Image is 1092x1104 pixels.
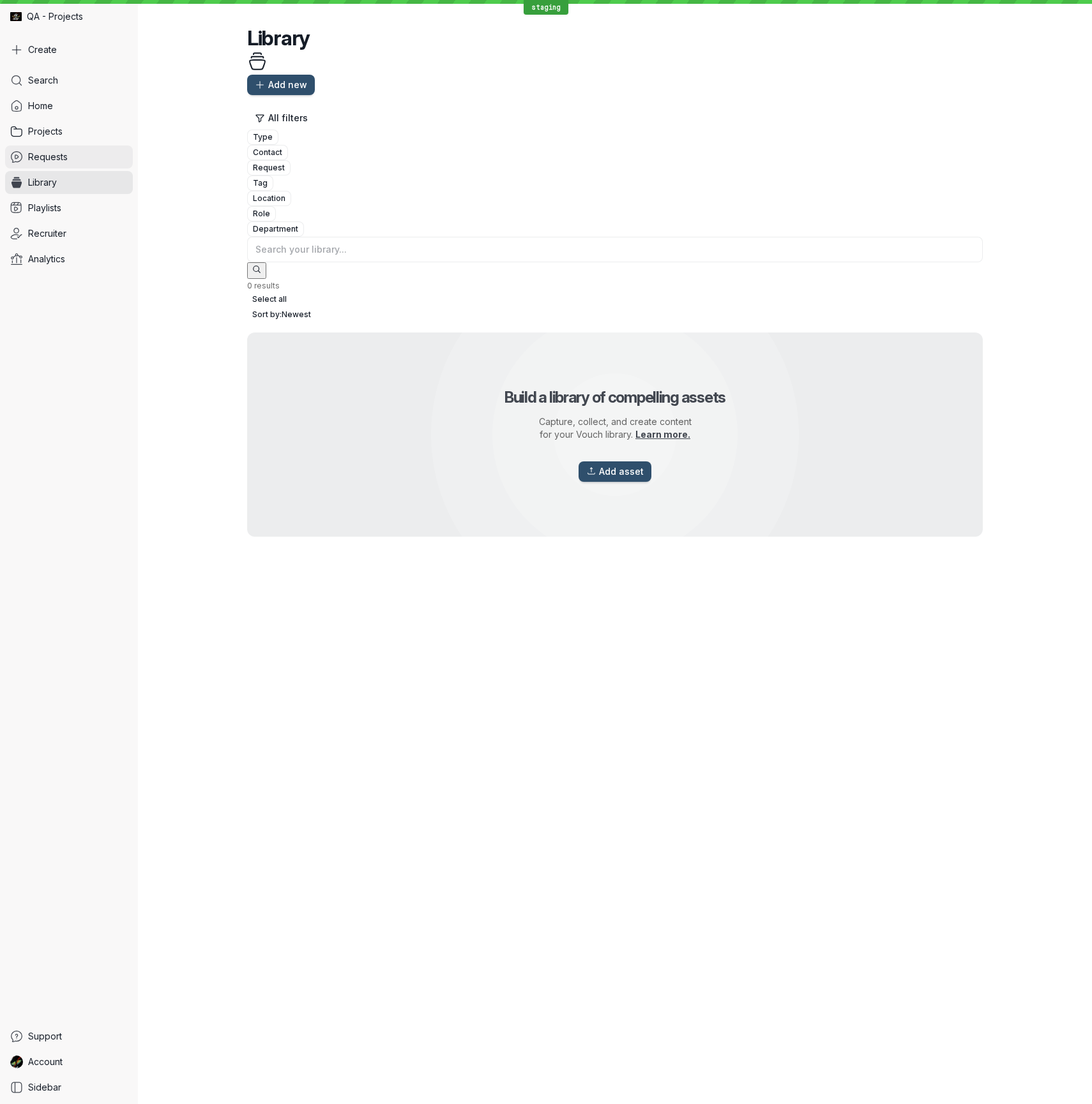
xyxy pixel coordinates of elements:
[253,146,282,159] span: Contact
[10,1056,23,1068] img: QA Projects avatar
[268,78,307,91] span: Add new
[5,197,133,220] a: Playlists
[252,293,287,306] span: Select all
[247,221,304,237] button: Department
[247,108,315,128] button: All filters
[28,43,57,56] span: Create
[5,1025,133,1048] a: Support
[5,94,133,117] a: Home
[253,131,273,144] span: Type
[28,176,57,189] span: Library
[5,1076,133,1099] a: Sidebar
[247,262,266,279] button: Search
[477,415,753,441] div: Capture, collect, and create content for your Vouch library.
[5,38,133,61] button: Create
[28,1081,61,1094] span: Sidebar
[247,191,291,206] button: Location
[504,387,725,408] h2: Build a library of compelling assets
[247,26,983,51] h1: Library
[599,465,644,478] span: Add asset
[5,69,133,92] a: Search
[28,151,68,163] span: Requests
[253,207,270,220] span: Role
[5,171,133,194] a: Library
[268,112,308,124] span: All filters
[28,227,66,240] span: Recruiter
[28,100,53,112] span: Home
[252,308,311,321] span: Sort by: Newest
[5,5,133,28] div: QA - Projects
[28,1030,62,1043] span: Support
[28,1056,63,1068] span: Account
[247,175,273,191] button: Tag
[253,192,285,205] span: Location
[253,161,285,174] span: Request
[28,253,65,265] span: Analytics
[28,202,61,214] span: Playlists
[247,75,315,95] button: Add new
[10,11,22,22] img: QA - Projects avatar
[28,74,58,87] span: Search
[5,222,133,245] a: Recruiter
[5,1050,133,1073] a: QA Projects avatarAccount
[247,160,291,175] button: Request
[247,130,278,145] button: Type
[247,307,316,322] button: Sort by:Newest
[27,10,83,23] span: QA - Projects
[5,248,133,271] a: Analytics
[635,429,690,440] a: Learn more.
[247,145,288,160] button: Contact
[253,177,268,190] span: Tag
[247,292,292,307] button: Select all
[5,145,133,168] a: Requests
[247,281,280,290] span: 0 results
[5,120,133,143] a: Projects
[247,237,983,262] input: Search your library...
[579,461,652,482] button: Add asset
[247,206,276,221] button: Role
[253,223,298,235] span: Department
[28,125,63,138] span: Projects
